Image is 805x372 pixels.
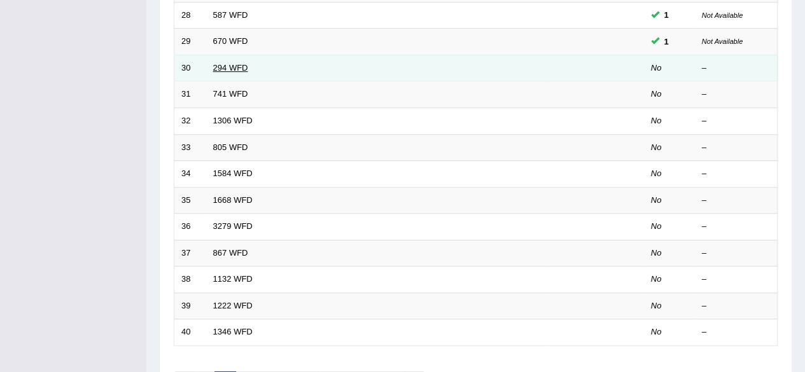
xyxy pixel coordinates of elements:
[174,240,206,266] td: 37
[651,248,662,258] em: No
[702,273,771,286] div: –
[702,11,743,19] small: Not Available
[702,115,771,127] div: –
[213,116,253,125] a: 1306 WFD
[174,29,206,55] td: 29
[651,327,662,336] em: No
[213,10,248,20] a: 587 WFD
[213,195,253,205] a: 1668 WFD
[651,142,662,152] em: No
[174,214,206,240] td: 36
[659,35,674,48] span: You can still take this question
[174,266,206,293] td: 38
[174,293,206,319] td: 39
[702,168,771,180] div: –
[651,301,662,310] em: No
[213,36,248,46] a: 670 WFD
[702,142,771,154] div: –
[651,195,662,205] em: No
[651,169,662,178] em: No
[213,301,253,310] a: 1222 WFD
[174,55,206,81] td: 30
[174,161,206,188] td: 34
[702,221,771,233] div: –
[213,89,248,99] a: 741 WFD
[702,38,743,45] small: Not Available
[213,274,253,284] a: 1132 WFD
[213,169,253,178] a: 1584 WFD
[174,134,206,161] td: 33
[213,63,248,72] a: 294 WFD
[659,8,674,22] span: You can still take this question
[213,248,248,258] a: 867 WFD
[174,187,206,214] td: 35
[213,142,248,152] a: 805 WFD
[174,2,206,29] td: 28
[702,195,771,207] div: –
[651,116,662,125] em: No
[174,107,206,134] td: 32
[702,88,771,100] div: –
[702,326,771,338] div: –
[651,63,662,72] em: No
[651,89,662,99] em: No
[651,221,662,231] em: No
[702,247,771,259] div: –
[213,327,253,336] a: 1346 WFD
[702,300,771,312] div: –
[213,221,253,231] a: 3279 WFD
[702,62,771,74] div: –
[174,319,206,346] td: 40
[651,274,662,284] em: No
[174,81,206,108] td: 31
